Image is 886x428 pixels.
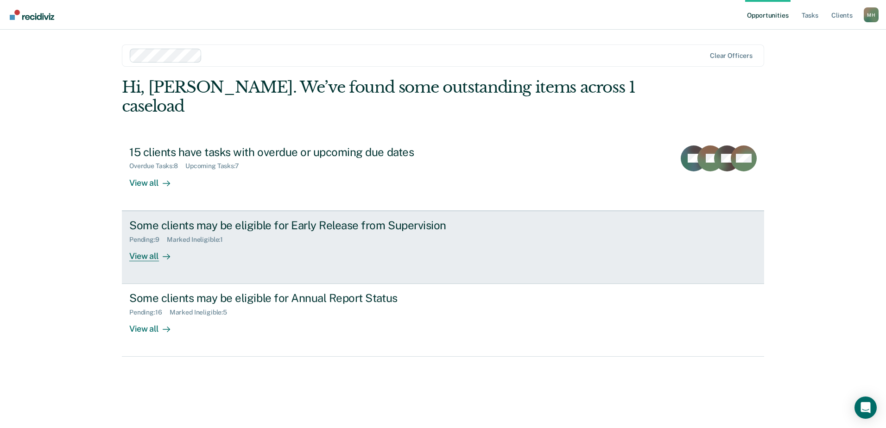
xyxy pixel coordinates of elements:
[129,145,455,159] div: 15 clients have tasks with overdue or upcoming due dates
[129,170,181,188] div: View all
[185,162,247,170] div: Upcoming Tasks : 7
[129,316,181,334] div: View all
[864,7,879,22] button: Profile dropdown button
[122,284,764,357] a: Some clients may be eligible for Annual Report StatusPending:16Marked Ineligible:5View all
[129,219,455,232] div: Some clients may be eligible for Early Release from Supervision
[854,397,877,419] div: Open Intercom Messenger
[129,308,170,316] div: Pending : 16
[170,308,234,316] div: Marked Ineligible : 5
[129,162,185,170] div: Overdue Tasks : 8
[10,10,54,20] img: Recidiviz
[129,243,181,261] div: View all
[167,236,230,244] div: Marked Ineligible : 1
[122,211,764,284] a: Some clients may be eligible for Early Release from SupervisionPending:9Marked Ineligible:1View all
[122,138,764,211] a: 15 clients have tasks with overdue or upcoming due datesOverdue Tasks:8Upcoming Tasks:7View all
[864,7,879,22] div: M H
[122,78,636,116] div: Hi, [PERSON_NAME]. We’ve found some outstanding items across 1 caseload
[710,52,753,60] div: Clear officers
[129,291,455,305] div: Some clients may be eligible for Annual Report Status
[129,236,167,244] div: Pending : 9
